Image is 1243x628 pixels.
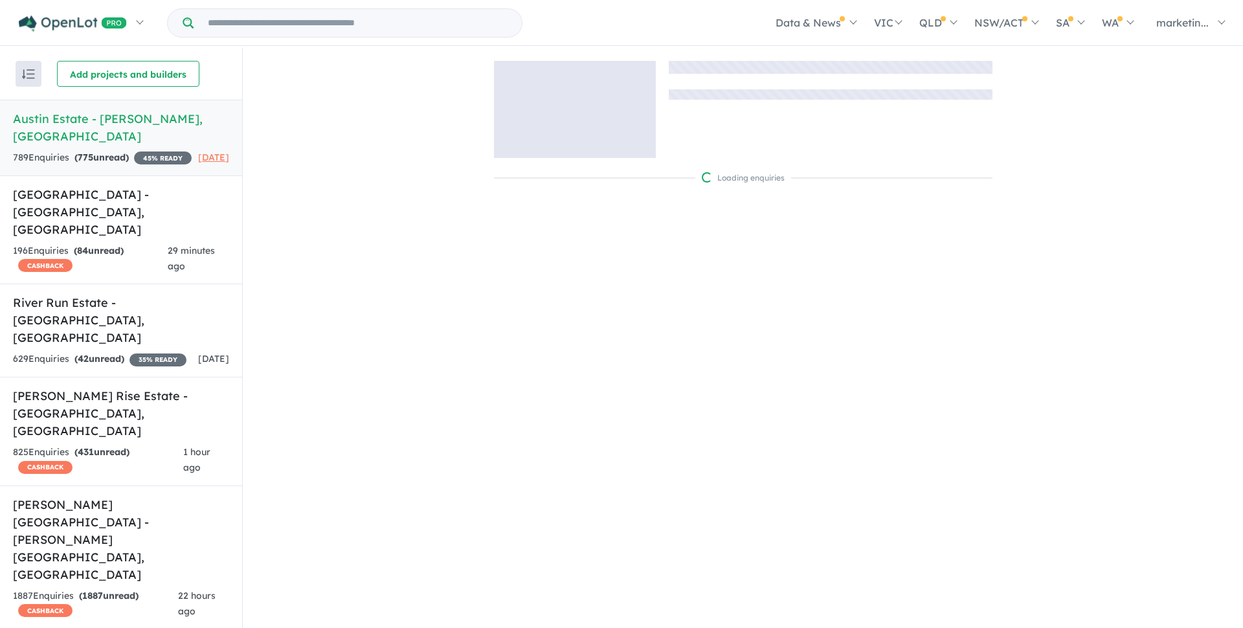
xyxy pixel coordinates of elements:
[13,243,168,275] div: 196 Enquir ies
[79,590,139,601] strong: ( unread)
[198,353,229,364] span: [DATE]
[57,61,199,87] button: Add projects and builders
[78,353,89,364] span: 42
[19,16,127,32] img: Openlot PRO Logo White
[18,259,73,272] span: CASHBACK
[129,353,186,366] span: 35 % READY
[18,461,73,474] span: CASHBACK
[78,151,93,163] span: 775
[134,151,192,164] span: 45 % READY
[74,245,124,256] strong: ( unread)
[18,604,73,617] span: CASHBACK
[198,151,229,163] span: [DATE]
[77,245,88,256] span: 84
[74,151,129,163] strong: ( unread)
[1156,16,1209,29] span: marketin...
[178,590,216,617] span: 22 hours ago
[13,150,192,166] div: 789 Enquir ies
[183,446,210,473] span: 1 hour ago
[22,69,35,79] img: sort.svg
[168,245,215,272] span: 29 minutes ago
[13,387,229,440] h5: [PERSON_NAME] Rise Estate - [GEOGRAPHIC_DATA] , [GEOGRAPHIC_DATA]
[13,352,186,367] div: 629 Enquir ies
[74,353,124,364] strong: ( unread)
[78,446,94,458] span: 431
[13,186,229,238] h5: [GEOGRAPHIC_DATA] - [GEOGRAPHIC_DATA] , [GEOGRAPHIC_DATA]
[196,9,519,37] input: Try estate name, suburb, builder or developer
[13,294,229,346] h5: River Run Estate - [GEOGRAPHIC_DATA] , [GEOGRAPHIC_DATA]
[13,589,178,620] div: 1887 Enquir ies
[82,590,103,601] span: 1887
[13,445,183,476] div: 825 Enquir ies
[74,446,129,458] strong: ( unread)
[702,172,785,185] div: Loading enquiries
[13,496,229,583] h5: [PERSON_NAME][GEOGRAPHIC_DATA] - [PERSON_NAME][GEOGRAPHIC_DATA] , [GEOGRAPHIC_DATA]
[13,110,229,145] h5: Austin Estate - [PERSON_NAME] , [GEOGRAPHIC_DATA]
